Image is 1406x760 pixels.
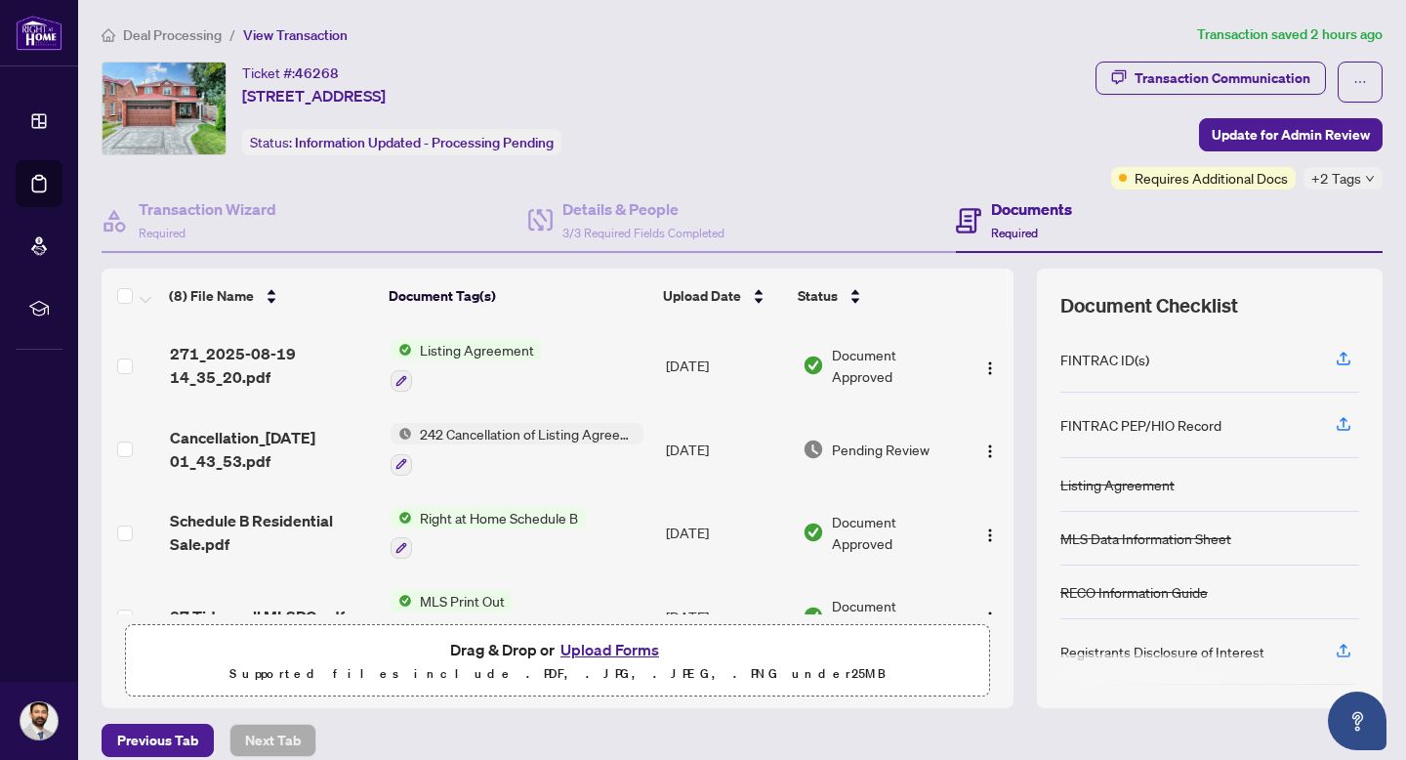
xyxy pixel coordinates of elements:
[982,528,998,543] img: Logo
[102,724,214,757] button: Previous Tab
[562,226,724,240] span: 3/3 Required Fields Completed
[832,595,958,638] span: Document Approved
[790,269,960,323] th: Status
[242,129,561,155] div: Status:
[391,339,412,360] img: Status Icon
[391,507,412,528] img: Status Icon
[391,590,513,643] button: Status IconMLS Print Out
[412,507,586,528] span: Right at Home Schedule B
[391,423,643,476] button: Status Icon242 Cancellation of Listing Agreement - Authority to Offer for Sale
[16,15,62,51] img: logo
[991,197,1072,221] h4: Documents
[658,407,795,491] td: [DATE]
[126,625,989,697] span: Drag & Drop orUpload FormsSupported files include .PDF, .JPG, .JPEG, .PNG under25MB
[229,23,235,46] li: /
[381,269,655,323] th: Document Tag(s)
[562,197,724,221] h4: Details & People
[832,344,958,387] span: Document Approved
[412,339,542,360] span: Listing Agreement
[1096,62,1326,95] button: Transaction Communication
[982,443,998,459] img: Logo
[1060,528,1231,549] div: MLS Data Information Sheet
[391,339,542,392] button: Status IconListing Agreement
[102,28,115,42] span: home
[1328,692,1386,750] button: Open asap
[803,522,824,543] img: Document Status
[803,606,824,627] img: Document Status
[803,439,824,460] img: Document Status
[655,269,791,323] th: Upload Date
[1060,414,1221,436] div: FINTRAC PEP/HIO Record
[170,605,345,628] span: 87 Tideswell MLSPO.pdf
[1060,292,1238,319] span: Document Checklist
[555,637,665,662] button: Upload Forms
[1365,174,1375,184] span: down
[117,725,198,756] span: Previous Tab
[663,285,741,307] span: Upload Date
[412,423,643,444] span: 242 Cancellation of Listing Agreement - Authority to Offer for Sale
[139,197,276,221] h4: Transaction Wizard
[103,63,226,154] img: IMG-E12308944_1.jpg
[21,702,58,739] img: Profile Icon
[242,62,339,84] div: Ticket #:
[803,355,824,376] img: Document Status
[982,611,998,626] img: Logo
[138,662,977,686] p: Supported files include .PDF, .JPG, .JPEG, .PNG under 25 MB
[658,491,795,575] td: [DATE]
[170,426,375,473] span: Cancellation_[DATE] 01_43_53.pdf
[991,226,1038,240] span: Required
[982,360,998,376] img: Logo
[658,323,795,407] td: [DATE]
[139,226,186,240] span: Required
[1212,119,1370,150] span: Update for Admin Review
[242,84,386,107] span: [STREET_ADDRESS]
[1135,167,1288,189] span: Requires Additional Docs
[1060,581,1208,603] div: RECO Information Guide
[832,439,930,460] span: Pending Review
[170,509,375,556] span: Schedule B Residential Sale.pdf
[1060,474,1175,495] div: Listing Agreement
[391,423,412,444] img: Status Icon
[170,342,375,389] span: 271_2025-08-19 14_35_20.pdf
[123,26,222,44] span: Deal Processing
[295,64,339,82] span: 46268
[974,434,1006,465] button: Logo
[391,590,412,612] img: Status Icon
[974,350,1006,381] button: Logo
[832,511,958,554] span: Document Approved
[974,601,1006,632] button: Logo
[1135,63,1310,94] div: Transaction Communication
[658,574,795,658] td: [DATE]
[1197,23,1383,46] article: Transaction saved 2 hours ago
[1199,118,1383,151] button: Update for Admin Review
[391,507,586,560] button: Status IconRight at Home Schedule B
[450,637,665,662] span: Drag & Drop or
[974,517,1006,548] button: Logo
[169,285,254,307] span: (8) File Name
[161,269,381,323] th: (8) File Name
[1311,167,1361,190] span: +2 Tags
[243,26,348,44] span: View Transaction
[1060,349,1149,370] div: FINTRAC ID(s)
[412,590,513,612] span: MLS Print Out
[798,285,838,307] span: Status
[1353,75,1367,89] span: ellipsis
[1060,641,1264,662] div: Registrants Disclosure of Interest
[295,134,554,151] span: Information Updated - Processing Pending
[229,724,316,757] button: Next Tab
